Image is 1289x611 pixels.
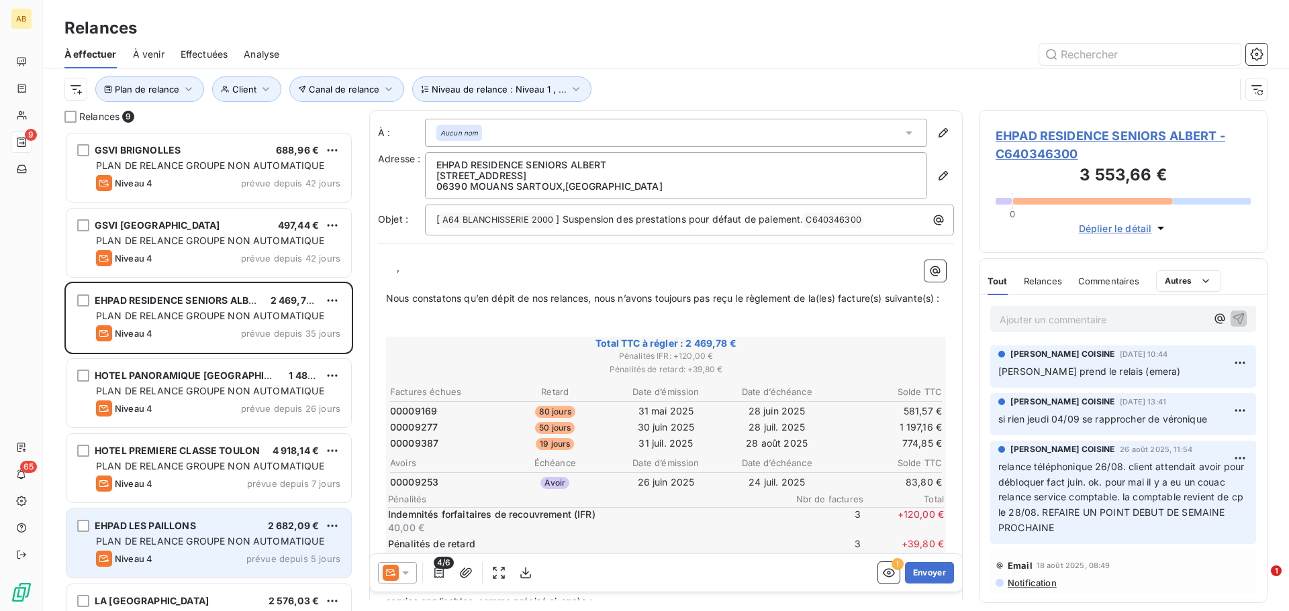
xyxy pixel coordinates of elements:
span: Analyse [244,48,279,61]
td: 28 août 2025 [722,436,832,451]
iframe: Intercom live chat [1243,565,1276,598]
p: 12 % [388,551,777,564]
span: 0 [1010,209,1015,219]
h3: Relances [64,16,137,40]
span: 00009277 [390,421,438,434]
span: Niveau 4 [115,328,152,339]
h3: 3 553,66 € [996,163,1251,190]
p: Pénalités de retard [388,537,777,551]
p: 40,00 € [388,521,777,535]
span: Pénalités de retard : + 39,80 € [388,364,944,376]
em: Aucun nom [440,128,478,137]
span: 1 487,92 € [289,370,336,381]
span: si rien jeudi 04/09 se rapprocher de véronique [998,413,1207,425]
span: 00009169 [390,404,437,418]
span: EHPAD RESIDENCE SENIORS ALBERT - C640346300 [996,127,1251,163]
span: 26 août 2025, 11:54 [1120,445,1192,453]
span: Nous constatons qu’en dépit de nos relances, nous n’avons toujours pas reçu le règlement de la(le... [386,292,940,304]
td: 28 juil. 2025 [722,420,832,435]
span: 80 jours [535,406,575,418]
span: Total TTC à régler : 2 469,78 € [388,337,944,350]
span: Niveau 4 [115,403,152,414]
span: + 39,80 € [863,537,944,564]
td: 83,80 € [833,475,943,490]
span: Niveau 4 [115,553,152,564]
span: HOTEL PANORAMIQUE [GEOGRAPHIC_DATA][PERSON_NAME] [95,370,383,381]
span: EHPAD RESIDENCE SENIORS ALBERT [95,294,267,306]
span: Niveau de relance : Niveau 1 , ... [432,84,567,95]
span: [PERSON_NAME] COISINE [1010,396,1114,408]
span: prévue depuis 26 jours [241,403,340,414]
span: 1 [1271,565,1282,576]
th: Factures échues [389,385,499,399]
span: prévue depuis 35 jours [241,328,340,339]
td: 1 197,16 € [833,420,943,435]
span: [PERSON_NAME] COISINE [1010,348,1114,360]
span: , [397,262,399,273]
span: GSVI BRIGNOLLES [95,144,181,156]
span: Niveau 4 [115,178,152,188]
th: Date d’émission [611,385,720,399]
span: [DATE] 10:44 [1120,350,1167,358]
span: PLAN DE RELANCE GROUPE NON AUTOMATIQUE [96,460,324,471]
span: 9 [122,111,134,123]
th: Avoirs [389,456,499,470]
span: PLAN DE RELANCE GROUPE NON AUTOMATIQUE [96,310,324,321]
button: Client [212,76,281,102]
button: Déplier le détail [1075,221,1172,236]
p: Indemnités forfaitaires de recouvrement (IFR) [388,508,777,521]
span: Relances [1024,276,1062,286]
td: 30 juin 2025 [611,420,720,435]
span: 497,44 € [278,219,319,231]
td: 28 juin 2025 [722,404,832,419]
p: EHPAD RESIDENCE SENIORS ALBERT [436,160,916,170]
button: Plan de relance [95,76,204,102]
span: Notification [1006,577,1057,588]
th: Date d’émission [611,456,720,470]
span: PLAN DE RELANCE GROUPE NON AUTOMATIQUE [96,535,324,547]
span: Objet : [378,213,408,225]
span: Niveau 4 [115,478,152,489]
span: À venir [133,48,164,61]
span: 19 jours [536,438,574,450]
span: Adresse : [378,153,420,164]
button: Niveau de relance : Niveau 1 , ... [412,76,591,102]
span: 00009387 [390,437,438,450]
span: LA [GEOGRAPHIC_DATA] [95,595,209,606]
span: Relances [79,110,120,123]
span: Client [232,84,256,95]
span: [PERSON_NAME] prend le relais (emera) [998,366,1181,377]
span: 50 jours [535,422,575,434]
img: Logo LeanPay [11,581,32,603]
th: Retard [500,385,610,399]
span: prévue depuis 7 jours [247,478,340,489]
span: 2 576,03 € [269,595,320,606]
span: GSVI [GEOGRAPHIC_DATA] [95,219,220,231]
span: PLAN DE RELANCE GROUPE NON AUTOMATIQUE [96,160,324,171]
span: Total [863,494,944,504]
button: Envoyer [905,562,954,584]
span: Canal de relance [309,84,379,95]
span: 3 [780,508,861,535]
span: Tout [988,276,1008,286]
p: [STREET_ADDRESS] [436,170,916,181]
td: 26 juin 2025 [611,475,720,490]
span: PLAN DE RELANCE GROUPE NON AUTOMATIQUE [96,385,324,396]
span: 2 682,09 € [268,520,320,531]
span: À effectuer [64,48,117,61]
span: Plan de relance [115,84,179,95]
span: Pénalités IFR : + 120,00 € [388,350,944,362]
span: Email [1008,560,1033,571]
span: EHPAD LES PAILLONS [95,520,196,531]
span: PLAN DE RELANCE GROUPE NON AUTOMATIQUE [96,235,324,246]
span: 688,96 € [276,144,319,156]
input: Rechercher [1039,44,1241,65]
span: 65 [20,461,37,473]
span: prévue depuis 42 jours [241,178,340,188]
th: Date d’échéance [722,456,832,470]
span: Déplier le détail [1079,221,1152,235]
span: 2 469,78 € [271,294,322,306]
span: Niveau 4 [115,253,152,264]
label: À : [378,126,425,140]
span: + 120,00 € [863,508,944,535]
